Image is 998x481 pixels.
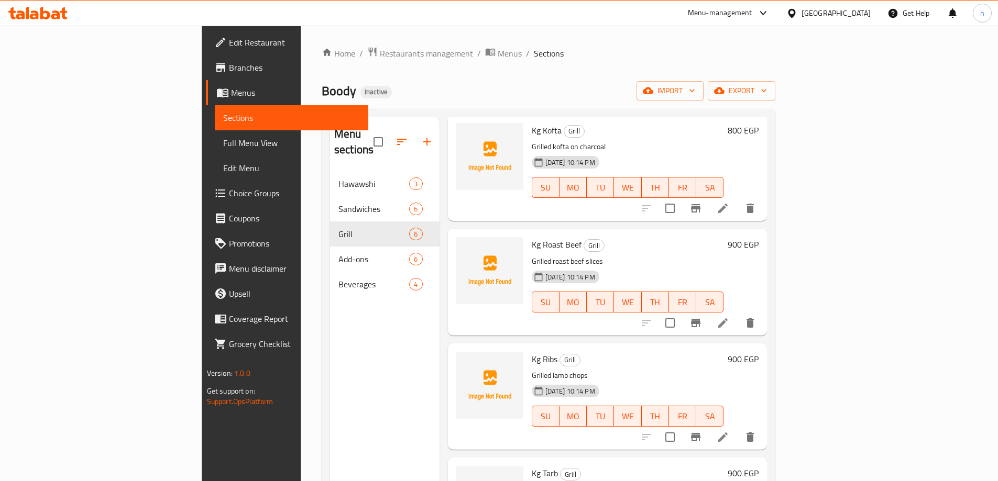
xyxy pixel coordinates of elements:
[614,177,641,198] button: WE
[477,47,481,60] li: /
[646,180,665,195] span: TH
[728,352,759,366] h6: 900 EGP
[669,292,696,312] button: FR
[330,196,440,221] div: Sandwiches6
[206,55,368,80] a: Branches
[536,180,555,195] span: SU
[683,424,708,450] button: Branch-specific-item
[587,177,614,198] button: TU
[738,196,763,221] button: delete
[560,468,581,480] div: Grill
[414,129,440,154] button: Add section
[700,409,719,424] span: SA
[659,426,681,448] span: Select to update
[532,292,560,312] button: SU
[229,287,360,300] span: Upsell
[700,295,719,310] span: SA
[215,155,368,181] a: Edit Menu
[614,292,641,312] button: WE
[206,306,368,331] a: Coverage Report
[696,406,723,427] button: SA
[700,180,719,195] span: SA
[618,409,637,424] span: WE
[206,80,368,105] a: Menus
[322,47,775,60] nav: breadcrumb
[456,237,523,304] img: Kg Roast Beef
[338,253,409,265] span: Add-ons
[229,61,360,74] span: Branches
[683,196,708,221] button: Branch-specific-item
[410,254,422,264] span: 6
[564,180,583,195] span: MO
[380,47,473,60] span: Restaurants management
[485,47,522,60] a: Menus
[980,7,984,19] span: h
[330,221,440,247] div: Grill6
[642,177,669,198] button: TH
[206,331,368,356] a: Grocery Checklist
[532,140,724,153] p: Grilled kofta on charcoal
[564,295,583,310] span: MO
[646,409,665,424] span: TH
[802,7,871,19] div: [GEOGRAPHIC_DATA]
[330,272,440,297] div: Beverages4
[587,406,614,427] button: TU
[532,177,560,198] button: SU
[223,137,360,149] span: Full Menu View
[541,158,599,167] span: [DATE] 10:14 PM
[532,122,562,138] span: Kg Kofta
[591,295,610,310] span: TU
[618,180,637,195] span: WE
[659,312,681,334] span: Select to update
[229,237,360,250] span: Promotions
[532,406,560,427] button: SU
[536,295,555,310] span: SU
[360,86,392,98] div: Inactive
[673,180,692,195] span: FR
[330,171,440,196] div: Hawawshi3
[206,30,368,55] a: Edit Restaurant
[229,312,360,325] span: Coverage Report
[498,47,522,60] span: Menus
[229,338,360,350] span: Grocery Checklist
[728,466,759,480] h6: 900 EGP
[708,81,775,100] button: export
[584,239,605,252] div: Grill
[360,87,392,96] span: Inactive
[541,272,599,282] span: [DATE] 10:14 PM
[409,177,422,190] div: items
[645,84,695,97] span: import
[207,384,255,398] span: Get support on:
[456,123,523,190] img: Kg Kofta
[409,203,422,215] div: items
[642,406,669,427] button: TH
[456,352,523,419] img: Kg Ribs
[646,295,665,310] span: TH
[618,295,637,310] span: WE
[673,295,692,310] span: FR
[215,130,368,155] a: Full Menu View
[207,366,233,380] span: Version:
[532,369,724,382] p: Grilled lamb chops
[410,229,422,239] span: 6
[234,366,250,380] span: 1.0.0
[206,256,368,281] a: Menu disclaimer
[591,409,610,424] span: TU
[410,204,422,214] span: 6
[696,292,723,312] button: SA
[223,162,360,174] span: Edit Menu
[330,247,440,272] div: Add-ons6
[389,129,414,154] span: Sort sections
[673,409,692,424] span: FR
[534,47,564,60] span: Sections
[560,406,587,427] button: MO
[536,409,555,424] span: SU
[223,111,360,124] span: Sections
[207,395,273,408] a: Support.OpsPlatform
[229,36,360,49] span: Edit Restaurant
[560,292,587,312] button: MO
[409,228,422,240] div: items
[738,310,763,335] button: delete
[409,253,422,265] div: items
